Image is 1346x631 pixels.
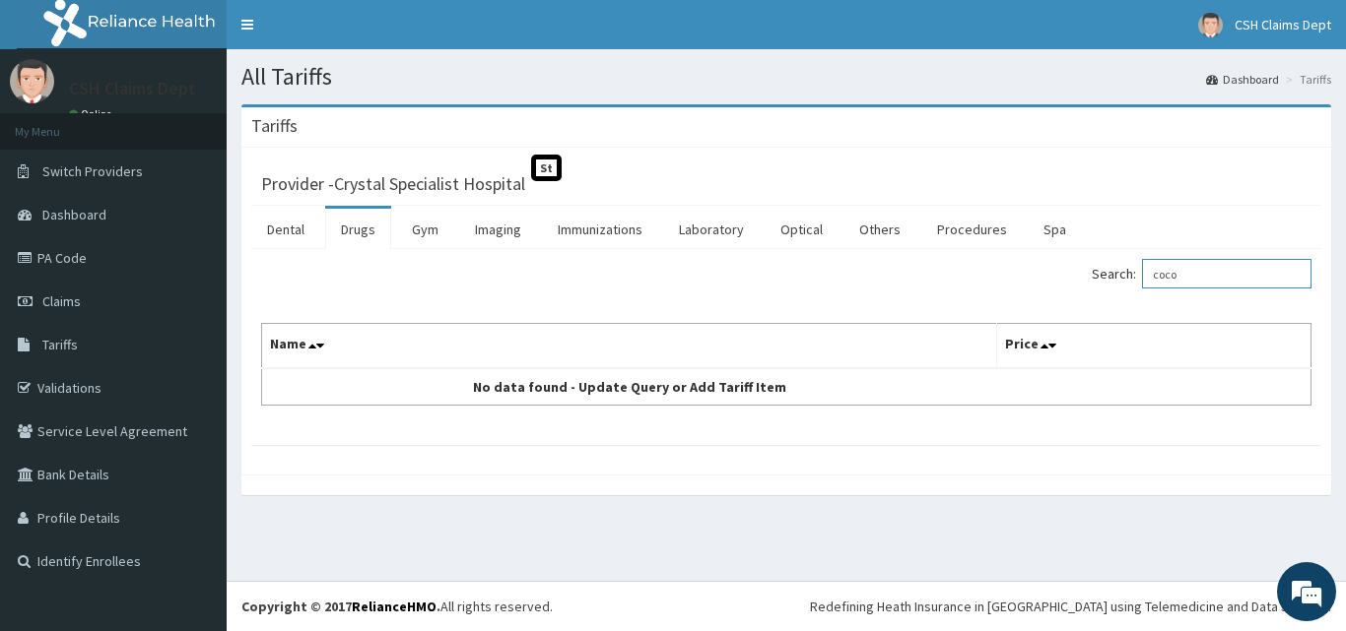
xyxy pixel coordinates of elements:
[10,59,54,103] img: User Image
[42,162,143,180] span: Switch Providers
[921,209,1023,250] a: Procedures
[542,209,658,250] a: Immunizations
[459,209,537,250] a: Imaging
[1235,16,1331,33] span: CSH Claims Dept
[69,107,116,121] a: Online
[251,117,298,135] h3: Tariffs
[1092,259,1312,288] label: Search:
[396,209,454,250] a: Gym
[1206,71,1279,88] a: Dashboard
[42,292,81,310] span: Claims
[765,209,839,250] a: Optical
[10,421,375,490] textarea: Type your message and hit 'Enter'
[352,598,437,615] a: RelianceHMO
[262,368,997,406] td: No data found - Update Query or Add Tariff Item
[36,98,80,148] img: d_794563401_company_1708531726252_794563401
[114,190,272,389] span: We're online!
[251,209,320,250] a: Dental
[261,175,525,193] h3: Provider - Crystal Specialist Hospital
[663,209,760,250] a: Laboratory
[810,597,1331,616] div: Redefining Heath Insurance in [GEOGRAPHIC_DATA] using Telemedicine and Data Science!
[531,155,562,181] span: St
[42,206,106,223] span: Dashboard
[69,80,196,97] p: CSH Claims Dept
[102,110,331,136] div: Chat with us now
[1281,71,1331,88] li: Tariffs
[323,10,370,57] div: Minimize live chat window
[325,209,391,250] a: Drugs
[241,598,440,615] strong: Copyright © 2017 .
[1142,259,1312,288] input: Search:
[1028,209,1082,250] a: Spa
[262,324,997,369] th: Name
[227,581,1346,631] footer: All rights reserved.
[241,64,1331,90] h1: All Tariffs
[843,209,916,250] a: Others
[1198,13,1223,37] img: User Image
[996,324,1312,369] th: Price
[42,336,78,353] span: Tariffs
